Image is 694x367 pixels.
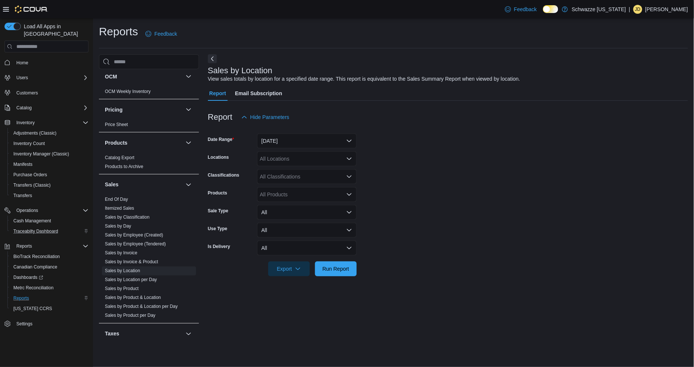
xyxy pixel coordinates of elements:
span: Inventory Count [13,141,45,147]
a: Cash Management [10,216,54,225]
span: Users [13,73,89,82]
a: Sales by Invoice [105,251,137,256]
button: Reports [13,242,35,251]
button: Inventory [1,117,91,128]
button: Adjustments (Classic) [7,128,91,138]
button: Reports [1,241,91,251]
span: Sales by Product & Location per Day [105,304,178,310]
a: Transfers [10,191,35,200]
button: Catalog [1,103,91,113]
button: Operations [1,205,91,216]
a: Sales by Product & Location per Day [105,304,178,309]
span: BioTrack Reconciliation [13,254,60,260]
button: [DATE] [257,133,357,148]
button: Manifests [7,159,91,170]
span: Manifests [10,160,89,169]
img: Cova [15,6,48,13]
span: Run Report [322,265,349,273]
a: Customers [13,88,41,97]
a: Sales by Employee (Created) [105,233,163,238]
button: Pricing [105,106,183,113]
a: Price Sheet [105,122,128,127]
span: Metrc Reconciliation [13,285,54,291]
label: Use Type [208,226,227,232]
span: Feedback [514,6,537,13]
button: Inventory Count [7,138,91,149]
span: Catalog [13,103,89,112]
span: Dashboards [13,274,43,280]
a: Home [13,58,31,67]
button: Pricing [184,105,193,114]
span: Inventory Count [10,139,89,148]
span: Canadian Compliance [13,264,57,270]
span: Sales by Invoice & Product [105,259,158,265]
span: Transfers [13,193,32,199]
button: Cash Management [7,216,91,226]
h3: Taxes [105,330,119,338]
button: Traceabilty Dashboard [7,226,91,236]
span: Itemized Sales [105,206,134,212]
button: BioTrack Reconciliation [7,251,91,262]
a: [US_STATE] CCRS [10,304,55,313]
button: OCM [105,73,183,80]
button: Metrc Reconciliation [7,283,91,293]
h3: Sales [105,181,119,189]
button: Settings [1,318,91,329]
p: [PERSON_NAME] [645,5,688,14]
a: Dashboards [10,273,46,282]
span: Operations [16,207,38,213]
button: Canadian Compliance [7,262,91,272]
h3: Sales by Location [208,66,273,75]
button: OCM [184,72,193,81]
span: Traceabilty Dashboard [13,228,58,234]
span: BioTrack Reconciliation [10,252,89,261]
h3: Report [208,113,232,122]
span: Reports [16,243,32,249]
span: Traceabilty Dashboard [10,227,89,236]
span: Home [13,58,89,67]
a: Catalog Export [105,155,134,160]
h1: Reports [99,24,138,39]
span: Reports [10,294,89,303]
label: Date Range [208,136,234,142]
button: Home [1,57,91,68]
span: Operations [13,206,89,215]
span: Inventory Manager (Classic) [13,151,69,157]
span: OCM Weekly Inventory [105,88,151,94]
a: Sales by Location per Day [105,277,157,283]
span: Adjustments (Classic) [10,129,89,138]
button: Sales [184,180,193,189]
button: Run Report [315,261,357,276]
span: Inventory [16,120,35,126]
div: View sales totals by location for a specified date range. This report is equivalent to the Sales ... [208,75,520,83]
button: Open list of options [346,191,352,197]
span: Sales by Location [105,268,140,274]
div: Pricing [99,120,199,132]
span: Sales by Employee (Created) [105,232,163,238]
button: Reports [7,293,91,303]
span: Purchase Orders [10,170,89,179]
button: Transfers [7,190,91,201]
span: Sales by Product [105,286,139,292]
span: Dashboards [10,273,89,282]
span: JD [635,5,641,14]
button: Products [184,138,193,147]
div: Sales [99,195,199,323]
a: Reports [10,294,32,303]
button: Customers [1,87,91,98]
button: [US_STATE] CCRS [7,303,91,314]
span: Metrc Reconciliation [10,283,89,292]
a: Purchase Orders [10,170,50,179]
span: Sales by Classification [105,215,150,220]
span: Settings [16,321,32,327]
span: Customers [16,90,38,96]
span: Report [209,86,226,101]
a: Adjustments (Classic) [10,129,60,138]
span: Cash Management [13,218,51,224]
h3: Pricing [105,106,122,113]
div: Products [99,153,199,174]
a: Inventory Manager (Classic) [10,149,72,158]
span: Hide Parameters [250,113,289,121]
h3: Products [105,139,128,147]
